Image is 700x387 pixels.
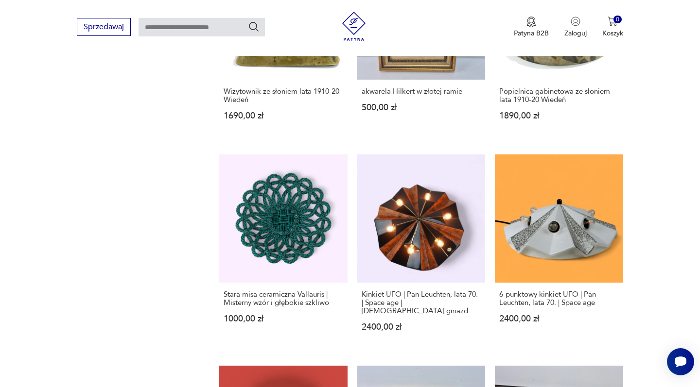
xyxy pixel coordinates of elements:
a: Kinkiet UFO | Pan Leuchten, lata 70. | Space age | 6 gniazdKinkiet UFO | Pan Leuchten, lata 70. |... [357,154,485,350]
button: Sprzedawaj [77,18,131,36]
div: 0 [613,16,622,24]
p: 500,00 zł [362,103,481,112]
a: Ikona medaluPatyna B2B [514,17,549,38]
iframe: Smartsupp widget button [667,348,694,375]
img: Patyna - sklep z meblami i dekoracjami vintage [339,12,368,41]
button: 0Koszyk [602,17,623,38]
h3: Popielnica gabinetowa ze słoniem lata 1910-20 Wiedeń [499,87,618,104]
p: 1890,00 zł [499,112,618,120]
img: Ikonka użytkownika [571,17,580,26]
p: Koszyk [602,29,623,38]
button: Patyna B2B [514,17,549,38]
h3: 6-punktowy kinkiet UFO | Pan Leuchten, lata 70. | Space age [499,290,618,307]
p: Zaloguj [564,29,587,38]
p: Patyna B2B [514,29,549,38]
p: 1690,00 zł [224,112,343,120]
img: Ikona koszyka [608,17,617,26]
a: Sprzedawaj [77,24,131,31]
h3: Kinkiet UFO | Pan Leuchten, lata 70. | Space age | [DEMOGRAPHIC_DATA] gniazd [362,290,481,315]
h3: akwarela Hilkert w złotej ramie [362,87,481,96]
button: Szukaj [248,21,260,33]
p: 2400,00 zł [499,315,618,323]
a: Stara misa ceramiczna Vallauris | Misterny wzór i głębokie szkliwoStara misa ceramiczna Vallauris... [219,154,347,350]
p: 2400,00 zł [362,323,481,331]
h3: Stara misa ceramiczna Vallauris | Misterny wzór i głębokie szkliwo [224,290,343,307]
a: 6-punktowy kinkiet UFO | Pan Leuchten, lata 70. | Space age6-punktowy kinkiet UFO | Pan Leuchten,... [495,154,623,350]
p: 1000,00 zł [224,315,343,323]
img: Ikona medalu [526,17,536,27]
h3: Wizytownik ze słoniem lata 1910-20 Wiedeń [224,87,343,104]
button: Zaloguj [564,17,587,38]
